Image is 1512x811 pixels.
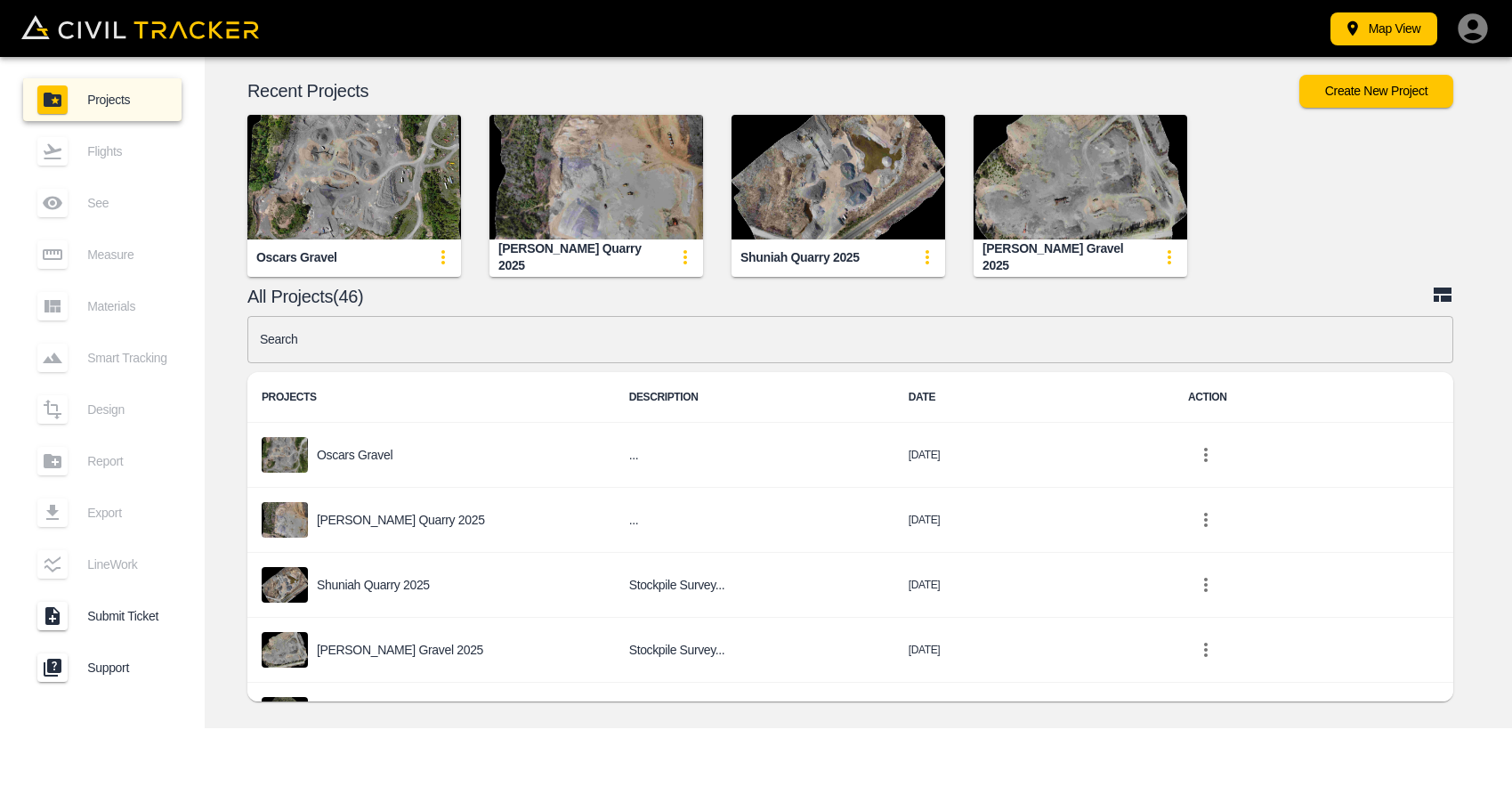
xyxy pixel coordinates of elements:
[894,553,1174,618] td: [DATE]
[629,444,880,466] h6: ...
[1299,75,1453,108] button: Create New Project
[23,78,182,121] a: Projects
[87,93,167,107] span: Projects
[87,609,167,623] span: Submit Ticket
[262,697,308,733] img: project-image
[262,437,308,473] img: project-image
[1152,239,1187,275] button: update-card-details
[317,643,483,657] p: [PERSON_NAME] Gravel 2025
[894,423,1174,488] td: [DATE]
[667,239,703,275] button: update-card-details
[894,488,1174,553] td: [DATE]
[247,84,1299,98] p: Recent Projects
[629,574,880,596] h6: Stockpile Survey
[247,289,1432,304] p: All Projects(46)
[629,639,880,661] h6: Stockpile Survey
[894,683,1174,748] td: [DATE]
[317,578,430,592] p: Shuniah Quarry 2025
[262,502,308,538] img: project-image
[425,239,461,275] button: update-card-details
[21,15,259,40] img: Civil Tracker
[247,115,461,239] img: Oscars Gravel
[262,632,308,668] img: project-image
[87,661,167,675] span: Support
[489,115,703,239] img: BJ Kapush Quarry 2025
[23,646,182,689] a: Support
[732,115,945,239] img: Shuniah Quarry 2025
[262,567,308,603] img: project-image
[974,115,1187,239] img: Goulet Gravel 2025
[982,240,1152,273] div: [PERSON_NAME] Gravel 2025
[317,513,485,527] p: [PERSON_NAME] Quarry 2025
[740,249,860,266] div: Shuniah Quarry 2025
[247,372,615,423] th: PROJECTS
[615,372,894,423] th: DESCRIPTION
[894,618,1174,683] td: [DATE]
[23,595,182,637] a: Submit Ticket
[910,239,945,275] button: update-card-details
[256,249,337,266] div: Oscars Gravel
[317,448,392,462] p: Oscars Gravel
[1174,372,1453,423] th: ACTION
[629,509,880,531] h6: ...
[894,372,1174,423] th: DATE
[498,240,667,273] div: [PERSON_NAME] Quarry 2025
[1330,12,1437,45] button: Map View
